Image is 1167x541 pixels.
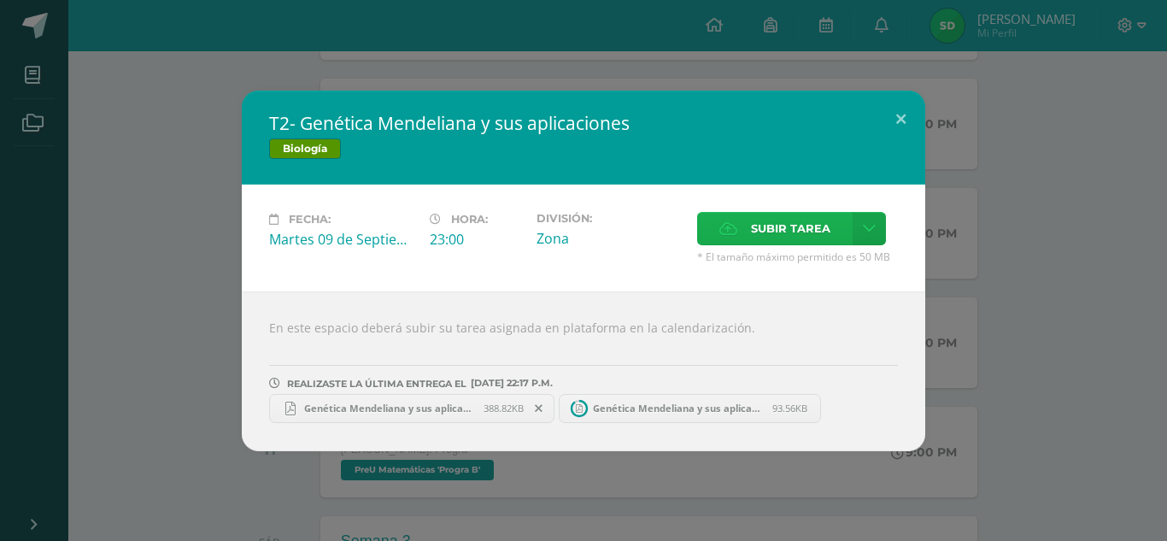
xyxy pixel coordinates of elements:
a: Genética Mendeliana y sus aplicaciones S .pdf 388.82KB [269,394,554,423]
div: Zona [537,229,683,248]
span: Fecha: [289,213,331,226]
div: Martes 09 de Septiembre [269,230,416,249]
span: Remover entrega [525,399,554,418]
span: Subir tarea [751,213,830,244]
span: Hora: [451,213,488,226]
span: Genética Mendeliana y sus aplicaciones S .pdf [296,402,484,415]
span: 93.56KB [772,402,807,415]
span: 388.82KB [484,402,524,415]
span: Biología [269,138,341,159]
span: Genética Mendeliana y sus aplicaciones mcc.pdf [584,402,772,415]
label: División: [537,212,683,225]
span: * El tamaño máximo permitido es 50 MB [697,250,898,264]
a: Genética Mendeliana y sus aplicaciones mcc.pdf [559,394,822,423]
span: REALIZASTE LA ÚLTIMA ENTREGA EL [287,378,466,390]
button: Close (Esc) [877,91,925,149]
h2: T2- Genética Mendeliana y sus aplicaciones [269,111,898,135]
div: 23:00 [430,230,523,249]
div: En este espacio deberá subir su tarea asignada en plataforma en la calendarización. [242,291,925,451]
